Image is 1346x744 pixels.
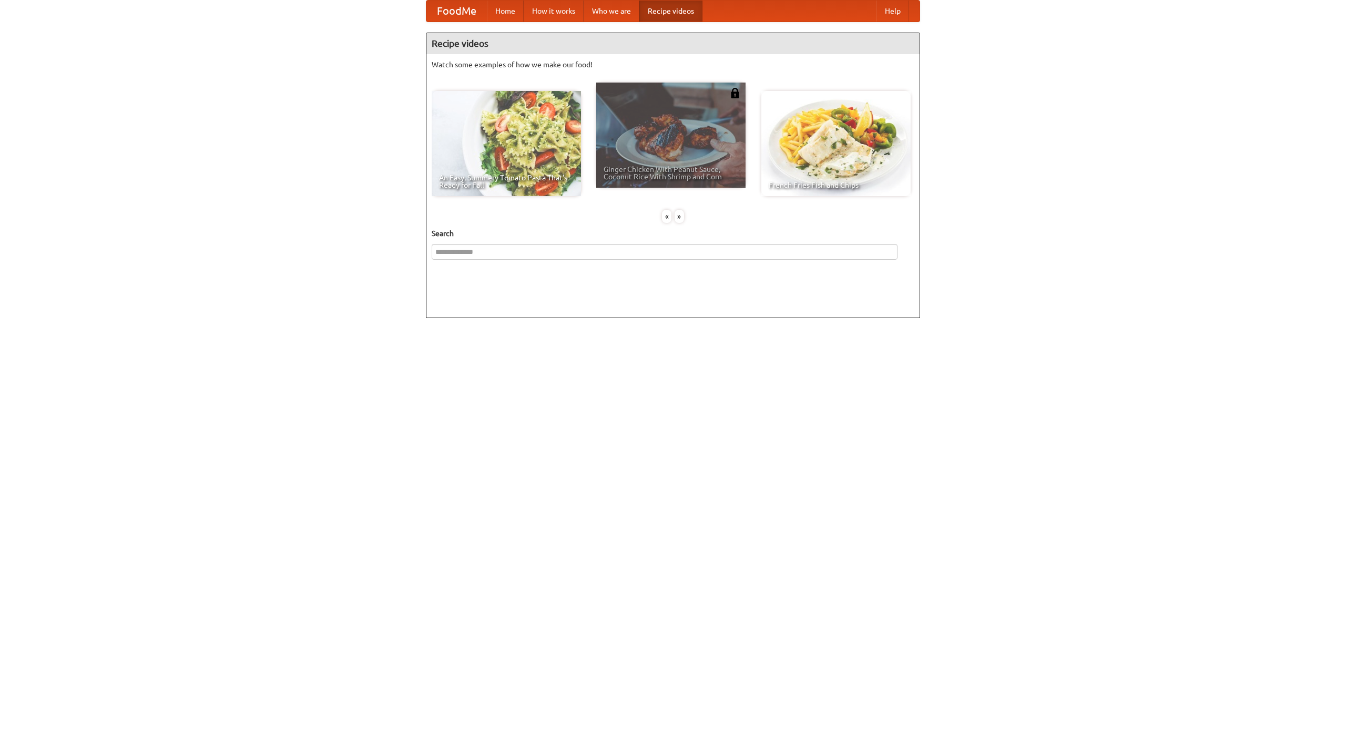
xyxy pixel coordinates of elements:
[432,91,581,196] a: An Easy, Summery Tomato Pasta That's Ready for Fall
[426,1,487,22] a: FoodMe
[639,1,702,22] a: Recipe videos
[426,33,920,54] h4: Recipe videos
[487,1,524,22] a: Home
[439,174,574,189] span: An Easy, Summery Tomato Pasta That's Ready for Fall
[761,91,911,196] a: French Fries Fish and Chips
[876,1,909,22] a: Help
[432,59,914,70] p: Watch some examples of how we make our food!
[675,210,684,223] div: »
[662,210,671,223] div: «
[524,1,584,22] a: How it works
[769,181,903,189] span: French Fries Fish and Chips
[432,228,914,239] h5: Search
[584,1,639,22] a: Who we are
[730,88,740,98] img: 483408.png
